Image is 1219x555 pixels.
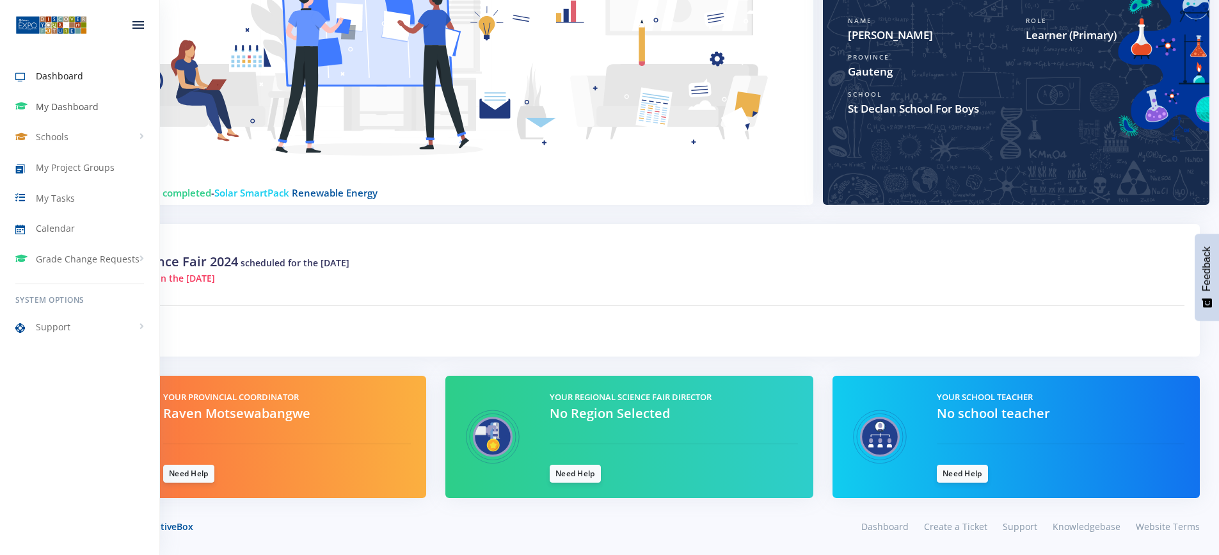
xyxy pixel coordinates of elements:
span: My Tasks [36,191,75,205]
span: No school teacher [937,405,1050,422]
span: Grade Change Requests [36,252,139,266]
span: Learner (Primary) [1026,27,1184,44]
span: St Declan School For Boys [848,101,1184,117]
button: Feedback - Show survey [1195,234,1219,321]
span: 100 % completed [132,186,211,199]
span: Support [36,320,70,334]
span: Raven Motsewabangwe [163,405,310,422]
span: Province [848,52,889,61]
span: Renewable Energy [292,186,378,199]
a: Need Help [163,465,214,483]
span: Solar SmartPack [214,186,289,199]
span: Calendar [36,221,75,235]
h5: Your Regional Science Fair Director [550,391,797,404]
a: Create a Ticket [916,517,995,536]
a: Need Help [937,465,988,483]
img: Regional Science Fair Director [461,391,525,483]
a: Website Terms [1128,517,1200,536]
span: My Dashboard [36,100,99,113]
h5: Your School Teacher [937,391,1184,404]
a: Dashboard [854,517,916,536]
span: Feedback [1201,246,1213,291]
img: Teacher [848,391,912,483]
h4: - [69,186,793,200]
h5: Upcoming Events [74,239,1184,252]
span: Knowledgebase [1053,520,1120,533]
span: Role [1026,16,1047,25]
div: © 2025 [59,520,620,533]
span: [PERSON_NAME] [848,27,1007,44]
a: Need Help [550,465,601,483]
span: Gauteng [848,63,1184,80]
img: ... [15,15,87,35]
a: Knowledgebase [1045,517,1128,536]
span: No Region Selected [550,405,670,422]
span: Schools [36,130,68,143]
span: scheduled for the [DATE] [241,257,349,269]
h6: System Options [15,294,144,306]
a: Support [995,517,1045,536]
h5: Your Provincial Coordinator [163,391,411,404]
span: My Project Groups [36,161,115,174]
span: Name [848,16,872,25]
span: Dashboard [36,69,83,83]
span: School [848,90,882,99]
